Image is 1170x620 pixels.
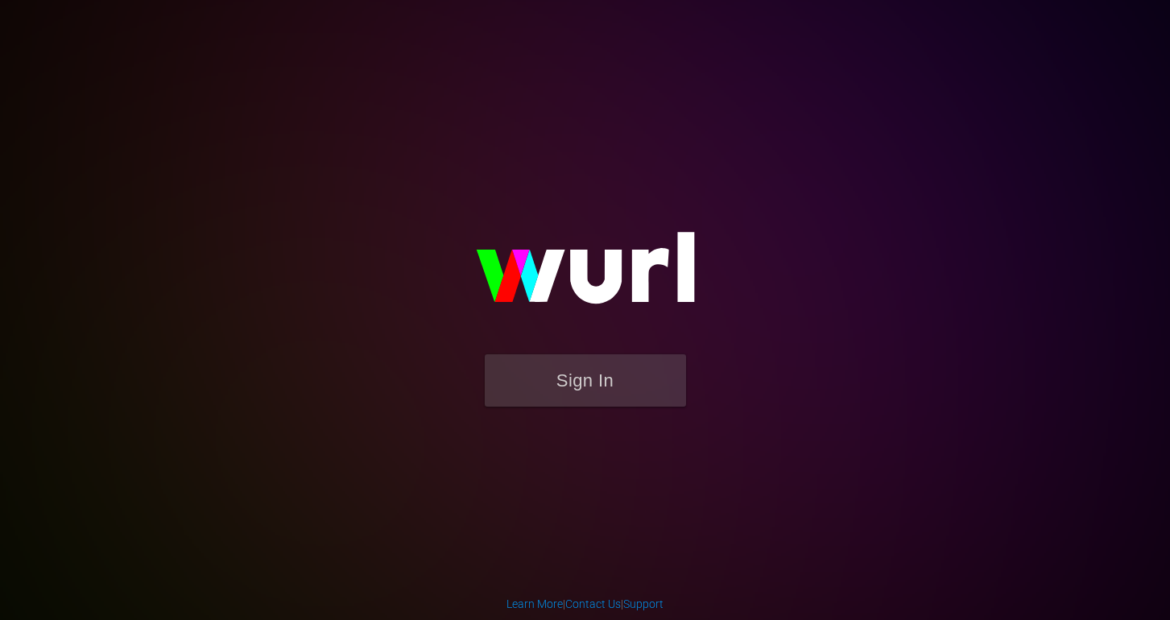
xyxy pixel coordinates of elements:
[485,354,686,407] button: Sign In
[506,597,563,610] a: Learn More
[424,197,746,353] img: wurl-logo-on-black-223613ac3d8ba8fe6dc639794a292ebdb59501304c7dfd60c99c58986ef67473.svg
[623,597,664,610] a: Support
[506,596,664,612] div: | |
[565,597,621,610] a: Contact Us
